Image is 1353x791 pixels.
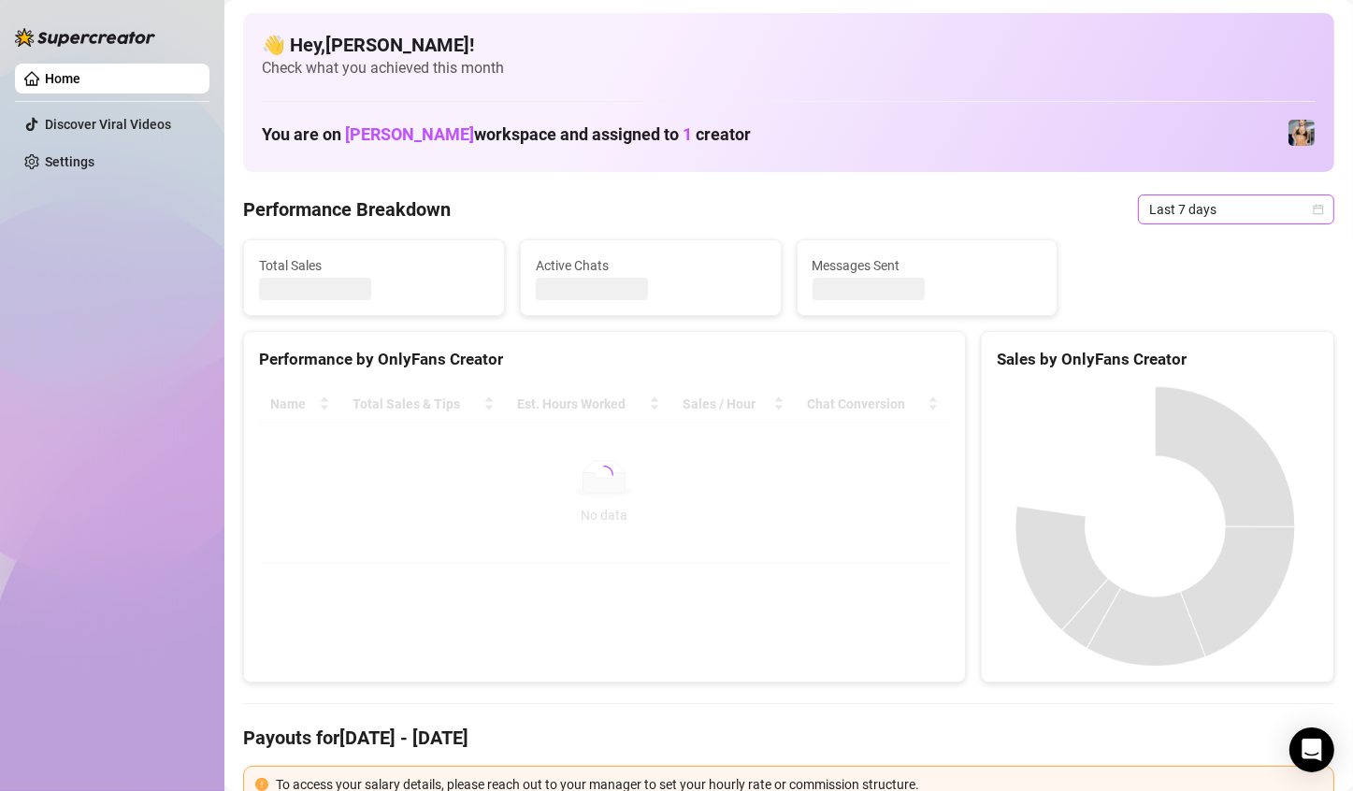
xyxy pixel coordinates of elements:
span: [PERSON_NAME] [345,124,474,144]
span: Active Chats [536,255,766,276]
a: Home [45,71,80,86]
span: Last 7 days [1149,195,1323,223]
span: loading [593,464,615,486]
img: Veronica [1288,120,1315,146]
a: Discover Viral Videos [45,117,171,132]
span: Messages Sent [813,255,1043,276]
h4: Payouts for [DATE] - [DATE] [243,725,1334,751]
a: Settings [45,154,94,169]
h4: Performance Breakdown [243,196,451,223]
span: exclamation-circle [255,778,268,791]
span: Total Sales [259,255,489,276]
div: Open Intercom Messenger [1289,727,1334,772]
div: Sales by OnlyFans Creator [997,347,1318,372]
span: calendar [1313,204,1324,215]
span: 1 [683,124,692,144]
img: logo-BBDzfeDw.svg [15,28,155,47]
h1: You are on workspace and assigned to creator [262,124,751,145]
div: Performance by OnlyFans Creator [259,347,950,372]
span: Check what you achieved this month [262,58,1316,79]
h4: 👋 Hey, [PERSON_NAME] ! [262,32,1316,58]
